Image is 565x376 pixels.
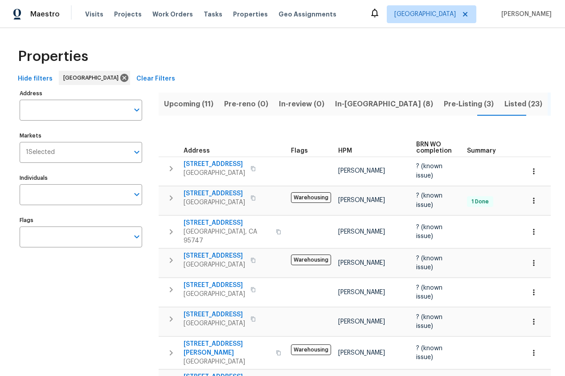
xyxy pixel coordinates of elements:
[338,229,385,235] span: [PERSON_NAME]
[224,98,268,110] span: Pre-reno (0)
[184,340,270,357] span: [STREET_ADDRESS][PERSON_NAME]
[184,160,245,169] span: [STREET_ADDRESS]
[20,133,142,138] label: Markets
[416,285,442,300] span: ? (known issue)
[233,10,268,19] span: Properties
[14,71,56,87] button: Hide filters
[184,169,245,178] span: [GEOGRAPHIC_DATA]
[504,98,542,110] span: Listed (23)
[291,344,331,355] span: Warehousing
[291,255,331,265] span: Warehousing
[338,289,385,295] span: [PERSON_NAME]
[291,192,331,203] span: Warehousing
[338,319,385,325] span: [PERSON_NAME]
[394,10,456,19] span: [GEOGRAPHIC_DATA]
[131,230,143,243] button: Open
[498,10,552,19] span: [PERSON_NAME]
[416,255,442,271] span: ? (known issue)
[131,146,143,158] button: Open
[416,163,442,178] span: ? (known issue)
[164,98,213,110] span: Upcoming (11)
[279,98,324,110] span: In-review (0)
[204,11,222,17] span: Tasks
[184,189,245,198] span: [STREET_ADDRESS]
[133,71,179,87] button: Clear Filters
[416,345,442,360] span: ? (known issue)
[338,260,385,266] span: [PERSON_NAME]
[444,98,494,110] span: Pre-Listing (3)
[184,198,245,207] span: [GEOGRAPHIC_DATA]
[416,224,442,239] span: ? (known issue)
[416,193,442,208] span: ? (known issue)
[26,149,55,156] span: 1 Selected
[114,10,142,19] span: Projects
[291,148,308,154] span: Flags
[184,319,245,328] span: [GEOGRAPHIC_DATA]
[184,310,245,319] span: [STREET_ADDRESS]
[136,73,175,85] span: Clear Filters
[184,227,270,245] span: [GEOGRAPHIC_DATA], CA 95747
[184,148,210,154] span: Address
[20,91,142,96] label: Address
[18,52,88,61] span: Properties
[184,260,245,269] span: [GEOGRAPHIC_DATA]
[468,198,492,206] span: 1 Done
[278,10,336,19] span: Geo Assignments
[338,148,352,154] span: HPM
[18,73,53,85] span: Hide filters
[184,357,270,366] span: [GEOGRAPHIC_DATA]
[85,10,103,19] span: Visits
[338,168,385,174] span: [PERSON_NAME]
[59,71,130,85] div: [GEOGRAPHIC_DATA]
[20,175,142,181] label: Individuals
[152,10,193,19] span: Work Orders
[184,218,270,227] span: [STREET_ADDRESS]
[131,104,143,116] button: Open
[338,350,385,356] span: [PERSON_NAME]
[184,290,245,299] span: [GEOGRAPHIC_DATA]
[20,218,142,223] label: Flags
[184,251,245,260] span: [STREET_ADDRESS]
[131,188,143,201] button: Open
[30,10,60,19] span: Maestro
[338,197,385,203] span: [PERSON_NAME]
[416,142,452,154] span: BRN WO completion
[184,281,245,290] span: [STREET_ADDRESS]
[467,148,496,154] span: Summary
[335,98,433,110] span: In-[GEOGRAPHIC_DATA] (8)
[63,73,122,82] span: [GEOGRAPHIC_DATA]
[416,314,442,329] span: ? (known issue)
